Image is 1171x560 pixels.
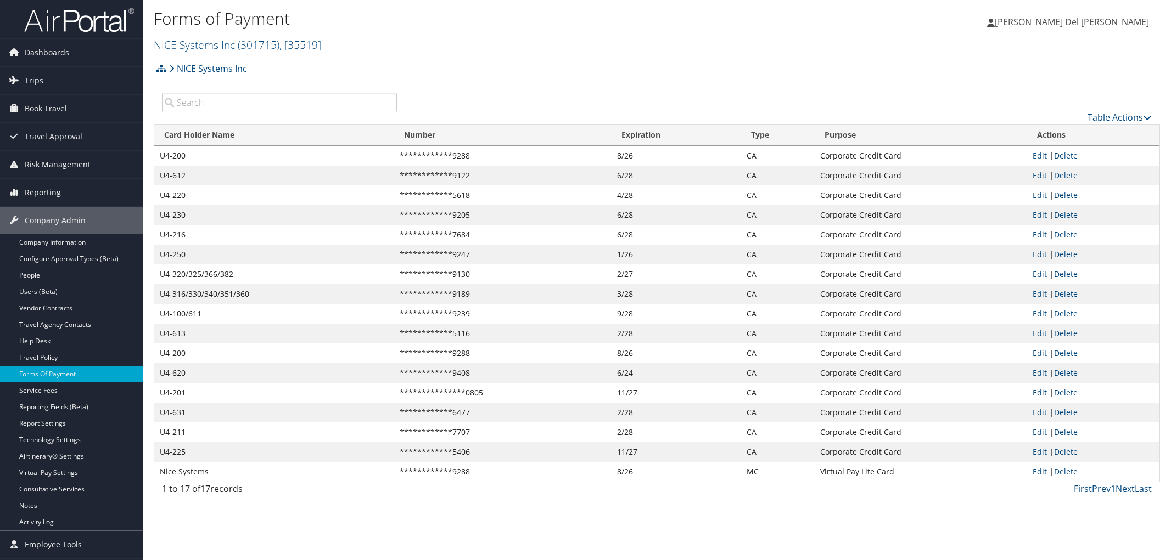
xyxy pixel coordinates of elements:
td: U4-216 [154,225,394,245]
a: Edit [1033,289,1047,299]
a: First [1074,483,1092,495]
a: NICE Systems Inc [169,58,247,80]
a: Next [1116,483,1135,495]
a: Edit [1033,387,1047,398]
td: | [1027,422,1159,442]
th: Card Holder Name [154,125,394,146]
div: 1 to 17 of records [162,482,397,501]
span: Reporting [25,179,61,206]
td: Corporate Credit Card [815,245,1027,264]
td: Corporate Credit Card [815,185,1027,205]
td: Corporate Credit Card [815,205,1027,225]
th: Purpose: activate to sort column descending [815,125,1027,146]
td: 2/27 [612,264,741,284]
td: Corporate Credit Card [815,403,1027,422]
td: Corporate Credit Card [815,225,1027,245]
a: Edit [1033,249,1047,259]
td: U4-211 [154,422,394,442]
td: 6/28 [612,166,741,185]
a: Delete [1054,229,1078,240]
td: | [1027,324,1159,343]
td: U4-613 [154,324,394,343]
a: Edit [1033,170,1047,180]
td: Corporate Credit Card [815,166,1027,185]
td: CA [741,245,815,264]
td: Corporate Credit Card [815,146,1027,166]
span: [PERSON_NAME] Del [PERSON_NAME] [995,16,1149,28]
td: CA [741,185,815,205]
td: 6/28 [612,205,741,225]
td: CA [741,442,815,462]
span: Dashboards [25,39,69,66]
td: Nice Systems [154,462,394,482]
a: Table Actions [1088,111,1152,123]
span: , [ 35519 ] [279,37,321,52]
td: | [1027,304,1159,324]
a: Delete [1054,269,1078,279]
td: Corporate Credit Card [815,324,1027,343]
td: CA [741,343,815,363]
td: | [1027,363,1159,383]
td: U4-100/611 [154,304,394,324]
td: CA [741,324,815,343]
span: ( 301715 ) [238,37,279,52]
a: Edit [1033,150,1047,161]
a: Edit [1033,446,1047,457]
td: | [1027,343,1159,363]
td: 1/26 [612,245,741,264]
td: Virtual Pay Lite Card [815,462,1027,482]
a: Edit [1033,466,1047,477]
a: Delete [1054,190,1078,200]
a: Edit [1033,269,1047,279]
td: 8/26 [612,462,741,482]
th: Expiration: activate to sort column ascending [612,125,741,146]
a: Delete [1054,150,1078,161]
td: CA [741,422,815,442]
a: Edit [1033,229,1047,240]
a: Edit [1033,348,1047,358]
a: Edit [1033,308,1047,319]
td: | [1027,146,1159,166]
span: Risk Management [25,151,91,178]
td: CA [741,264,815,284]
td: 6/24 [612,363,741,383]
a: Delete [1054,348,1078,358]
td: CA [741,146,815,166]
a: 1 [1111,483,1116,495]
td: Corporate Credit Card [815,422,1027,442]
td: Corporate Credit Card [815,442,1027,462]
td: | [1027,225,1159,245]
a: Delete [1054,427,1078,437]
span: Book Travel [25,95,67,122]
td: CA [741,304,815,324]
td: 2/28 [612,422,741,442]
a: Last [1135,483,1152,495]
th: Type [741,125,815,146]
td: Corporate Credit Card [815,363,1027,383]
input: Search [162,93,397,112]
a: Edit [1033,427,1047,437]
td: U4-250 [154,245,394,264]
td: U4-201 [154,383,394,403]
span: Employee Tools [25,531,82,558]
td: CA [741,403,815,422]
th: Actions [1027,125,1159,146]
td: U4-225 [154,442,394,462]
span: Company Admin [25,207,86,234]
a: Delete [1054,289,1078,299]
td: CA [741,363,815,383]
td: 2/28 [612,403,741,422]
td: 4/28 [612,185,741,205]
td: 11/27 [612,442,741,462]
td: U4-631 [154,403,394,422]
td: Corporate Credit Card [815,304,1027,324]
img: airportal-logo.png [24,7,134,33]
td: | [1027,284,1159,304]
td: 11/27 [612,383,741,403]
td: 2/28 [612,324,741,343]
td: | [1027,245,1159,264]
td: U4-200 [154,146,394,166]
a: Delete [1054,308,1078,319]
td: | [1027,442,1159,462]
a: Edit [1033,210,1047,220]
